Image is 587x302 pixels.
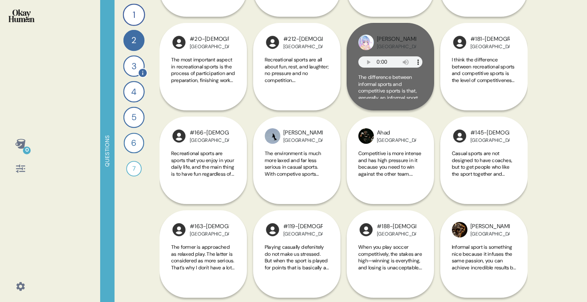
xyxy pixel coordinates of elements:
div: 6 [124,133,144,154]
img: profilepic_27385111607801453.jpg [358,128,374,144]
div: [GEOGRAPHIC_DATA] [190,231,229,237]
span: Recreational sports are all about fun, rest, and laughter; no pressure and no competition. Compet... [265,56,329,172]
img: l1ibTKarBSWXLOhlfT5LxFP+OttMJpPJZDKZTCbz9PgHEggSPYjZSwEAAAAASUVORK5CYII= [171,222,187,237]
div: [GEOGRAPHIC_DATA] [377,137,416,143]
div: [GEOGRAPHIC_DATA] [283,231,323,237]
img: l1ibTKarBSWXLOhlfT5LxFP+OttMJpPJZDKZTCbz9PgHEggSPYjZSwEAAAAASUVORK5CYII= [358,222,374,237]
div: [PERSON_NAME] [283,129,323,137]
div: Ahad [377,129,416,137]
div: 3 [123,55,144,77]
div: 2 [123,30,144,51]
div: [GEOGRAPHIC_DATA] [283,44,323,50]
img: l1ibTKarBSWXLOhlfT5LxFP+OttMJpPJZDKZTCbz9PgHEggSPYjZSwEAAAAASUVORK5CYII= [265,222,280,237]
img: l1ibTKarBSWXLOhlfT5LxFP+OttMJpPJZDKZTCbz9PgHEggSPYjZSwEAAAAASUVORK5CYII= [265,35,280,50]
img: l1ibTKarBSWXLOhlfT5LxFP+OttMJpPJZDKZTCbz9PgHEggSPYjZSwEAAAAASUVORK5CYII= [452,35,467,50]
span: The most important aspect in recreational sports is the process of participation and preparation,... [171,56,235,165]
div: [GEOGRAPHIC_DATA] [377,44,416,50]
div: 4 [123,81,144,102]
span: I think the difference between recreational sports and competitive sports is the level of competi... [452,56,516,165]
span: The difference between informal sports and competitive sports is that, generally, an informal spo... [358,74,422,183]
div: #181-[DEMOGRAPHIC_DATA] [471,35,510,44]
span: Competitive is more intense and has high pressure in it because you need to win against the other... [358,150,422,252]
div: [GEOGRAPHIC_DATA] [283,137,323,143]
div: [GEOGRAPHIC_DATA] [471,44,510,50]
div: [GEOGRAPHIC_DATA] [190,137,229,143]
img: l1ibTKarBSWXLOhlfT5LxFP+OttMJpPJZDKZTCbz9PgHEggSPYjZSwEAAAAASUVORK5CYII= [171,128,187,144]
img: l1ibTKarBSWXLOhlfT5LxFP+OttMJpPJZDKZTCbz9PgHEggSPYjZSwEAAAAASUVORK5CYII= [452,128,467,144]
div: [GEOGRAPHIC_DATA] [377,231,416,237]
div: [GEOGRAPHIC_DATA] [471,231,510,237]
div: [GEOGRAPHIC_DATA] [190,44,229,50]
div: #119-[DEMOGRAPHIC_DATA] [283,222,323,231]
div: #166-[DEMOGRAPHIC_DATA] [190,129,229,137]
div: #20-[DEMOGRAPHIC_DATA] [190,35,229,44]
img: profilepic_9206332572723735.jpg [452,222,467,237]
div: #212-[DEMOGRAPHIC_DATA] [283,35,323,44]
div: [PERSON_NAME] [377,35,416,44]
img: profilepic_8774550635945995.jpg [358,35,374,50]
span: The environment is much more laxed and far less serious in casual sports. With competive sports y... [265,150,328,259]
div: 0 [23,147,31,154]
div: 1 [123,3,145,26]
div: [PERSON_NAME] [471,222,510,231]
div: 7 [126,161,142,176]
div: #163-[DEMOGRAPHIC_DATA] [190,222,229,231]
img: profilepic_8505503679497600.jpg [265,128,280,144]
span: Recreational sports are sports that you enjoy in your daily life, and the main thing is to have f... [171,150,235,252]
span: Casual sports are not designed to have coaches, but to get people who like the sport together and... [452,150,514,259]
div: 5 [123,107,145,128]
div: #188-[DEMOGRAPHIC_DATA] [377,222,416,231]
img: l1ibTKarBSWXLOhlfT5LxFP+OttMJpPJZDKZTCbz9PgHEggSPYjZSwEAAAAASUVORK5CYII= [171,35,187,50]
div: #145-[DEMOGRAPHIC_DATA] [471,129,510,137]
img: okayhuman.3b1b6348.png [9,9,35,22]
div: [GEOGRAPHIC_DATA] [471,137,510,143]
